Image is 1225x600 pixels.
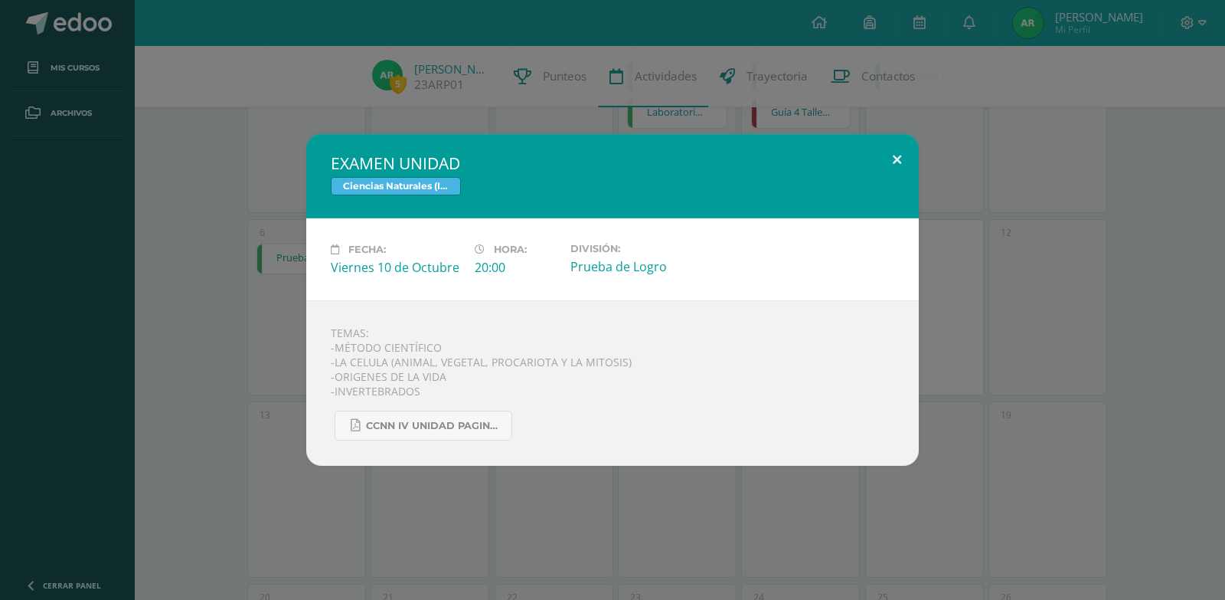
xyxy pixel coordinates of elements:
[475,259,558,276] div: 20:00
[348,244,386,255] span: Fecha:
[570,258,702,275] div: Prueba de Logro
[366,420,504,432] span: CCNN IV UNIDAD PAGINAS.pdf
[570,243,702,254] label: División:
[875,134,919,186] button: Close (Esc)
[494,244,527,255] span: Hora:
[306,300,919,466] div: TEMAS: -MÉTODO CIENTÍFICO -LA CELULA (ANIMAL, VEGETAL, PROCARIOTA Y LA MITOSIS) -ORIGENES DE LA V...
[331,152,894,174] h2: EXAMEN UNIDAD
[331,177,461,195] span: Ciencias Naturales (Introducción a la Biología)
[331,259,462,276] div: Viernes 10 de Octubre
[335,411,512,441] a: CCNN IV UNIDAD PAGINAS.pdf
